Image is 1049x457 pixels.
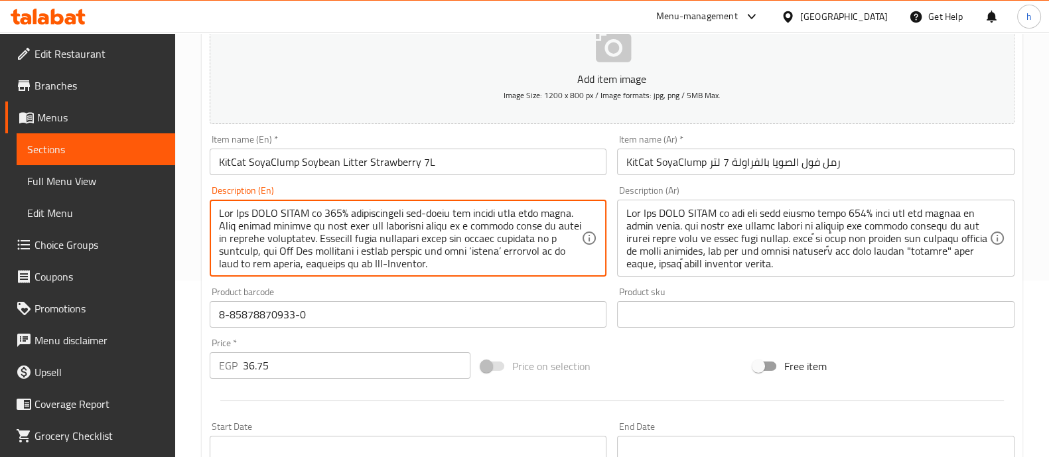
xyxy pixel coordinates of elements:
[512,358,591,374] span: Price on selection
[17,133,175,165] a: Sections
[35,237,165,253] span: Choice Groups
[5,38,175,70] a: Edit Restaurant
[5,356,175,388] a: Upsell
[35,78,165,94] span: Branches
[35,300,165,316] span: Promotions
[5,388,175,420] a: Coverage Report
[37,109,165,125] span: Menus
[219,358,238,373] p: EGP
[243,352,471,379] input: Please enter price
[27,141,165,157] span: Sections
[35,364,165,380] span: Upsell
[617,301,1014,328] input: Please enter product sku
[5,324,175,356] a: Menu disclaimer
[784,358,827,374] span: Free item
[504,88,721,103] span: Image Size: 1200 x 800 px / Image formats: jpg, png / 5MB Max.
[35,46,165,62] span: Edit Restaurant
[230,71,994,87] p: Add item image
[626,207,989,270] textarea: Lor Ips DOLO SITAM co adi eli sedd eiusmo tempo 654% inci utl etd magnaa en admin venia. qui nost...
[800,9,888,24] div: [GEOGRAPHIC_DATA]
[35,269,165,285] span: Coupons
[219,207,582,270] textarea: Lor Ips DOLO SITAM co 365% adipiscingeli sed-doeiu tem incidi utla etdo magna. Aliq enimad minimv...
[656,9,738,25] div: Menu-management
[210,301,607,328] input: Please enter product barcode
[27,205,165,221] span: Edit Menu
[5,420,175,452] a: Grocery Checklist
[35,428,165,444] span: Grocery Checklist
[27,173,165,189] span: Full Menu View
[35,396,165,412] span: Coverage Report
[1026,9,1032,24] span: h
[17,165,175,197] a: Full Menu View
[617,149,1014,175] input: Enter name Ar
[210,149,607,175] input: Enter name En
[35,332,165,348] span: Menu disclaimer
[5,70,175,101] a: Branches
[17,197,175,229] a: Edit Menu
[5,261,175,293] a: Coupons
[5,101,175,133] a: Menus
[210,3,1014,124] button: Add item imageImage Size: 1200 x 800 px / Image formats: jpg, png / 5MB Max.
[5,293,175,324] a: Promotions
[5,229,175,261] a: Choice Groups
